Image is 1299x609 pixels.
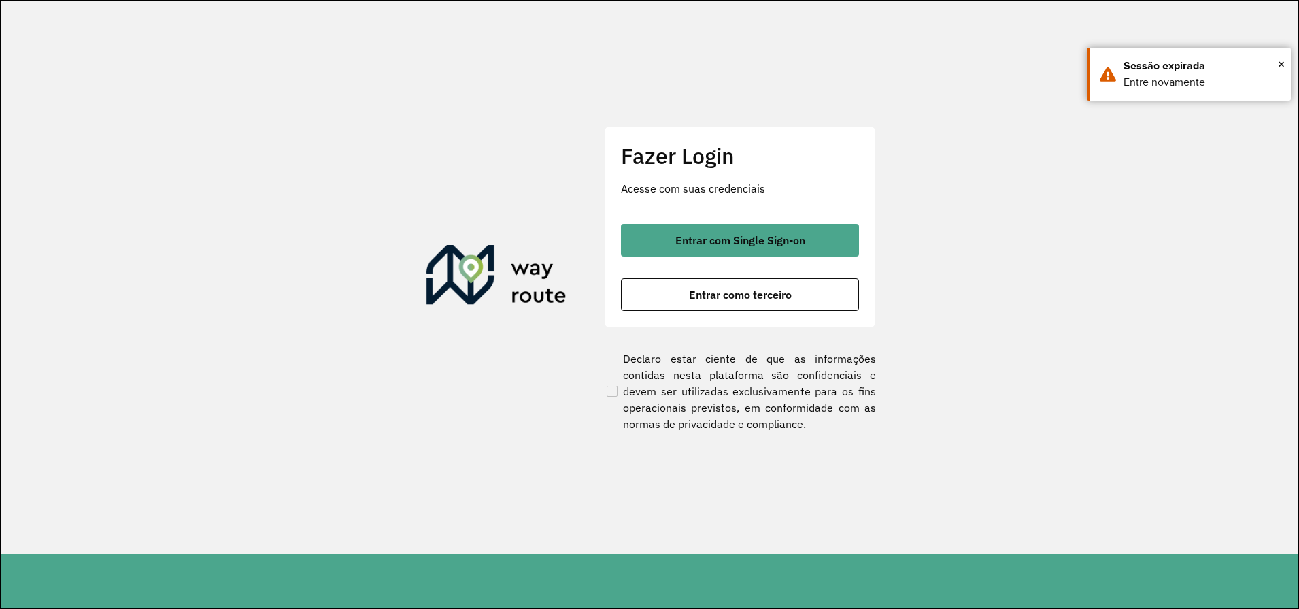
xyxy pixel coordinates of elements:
[1278,54,1285,74] button: Close
[621,278,859,311] button: button
[1278,54,1285,74] span: ×
[1124,74,1281,90] div: Entre novamente
[621,143,859,169] h2: Fazer Login
[675,235,805,246] span: Entrar com Single Sign-on
[621,224,859,257] button: button
[689,289,792,300] span: Entrar como terceiro
[1124,58,1281,74] div: Sessão expirada
[426,245,567,310] img: Roteirizador AmbevTech
[604,350,876,432] label: Declaro estar ciente de que as informações contidas nesta plataforma são confidenciais e devem se...
[621,180,859,197] p: Acesse com suas credenciais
